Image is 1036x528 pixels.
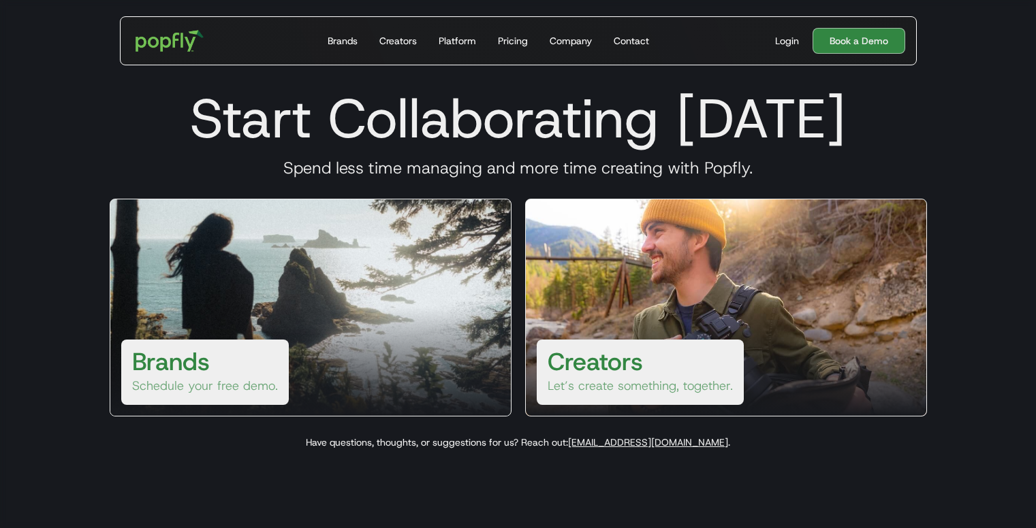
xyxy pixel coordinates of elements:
[379,34,417,48] div: Creators
[328,34,358,48] div: Brands
[93,435,943,449] p: Have questions, thoughts, or suggestions for us? Reach out: .
[439,34,476,48] div: Platform
[93,158,943,178] h3: Spend less time managing and more time creating with Popfly.
[498,34,528,48] div: Pricing
[548,345,643,378] h3: Creators
[433,17,482,65] a: Platform
[775,34,799,48] div: Login
[548,378,733,394] p: Let’s create something, together.
[550,34,592,48] div: Company
[525,199,927,416] a: CreatorsLet’s create something, together.
[93,86,943,151] h1: Start Collaborating [DATE]
[608,17,655,65] a: Contact
[568,436,728,448] a: [EMAIL_ADDRESS][DOMAIN_NAME]
[492,17,533,65] a: Pricing
[132,378,278,394] p: Schedule your free demo.
[770,34,804,48] a: Login
[813,28,905,54] a: Book a Demo
[322,17,363,65] a: Brands
[614,34,649,48] div: Contact
[374,17,422,65] a: Creators
[126,20,214,61] a: home
[132,345,210,378] h3: Brands
[544,17,597,65] a: Company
